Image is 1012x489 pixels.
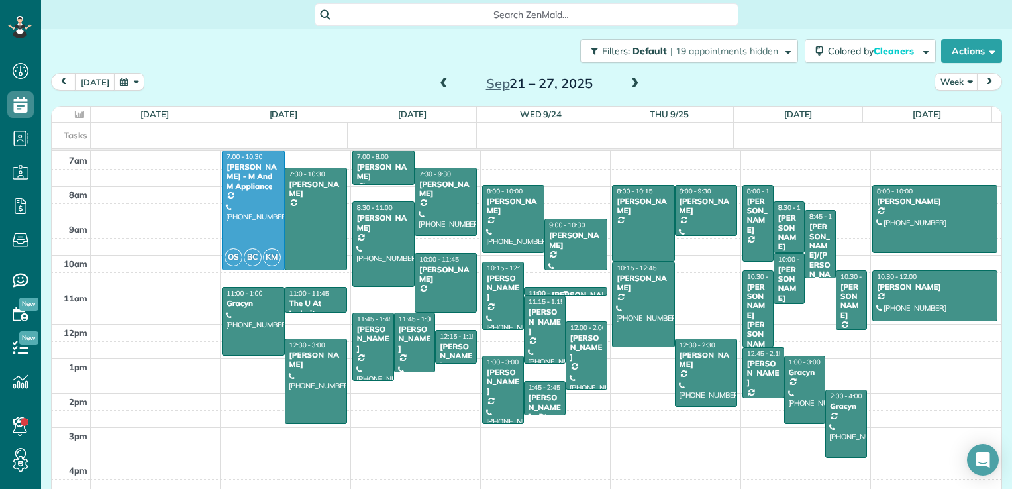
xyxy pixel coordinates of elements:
a: Filters: Default | 19 appointments hidden [574,39,798,63]
span: 1:45 - 2:45 [529,383,560,392]
span: 10:30 - 12:45 [747,272,787,281]
div: [PERSON_NAME] [419,265,473,284]
div: Gracyn [829,402,863,411]
a: [DATE] [270,109,298,119]
a: [DATE] [784,109,813,119]
div: [PERSON_NAME] [616,274,670,293]
span: 12:30 - 2:30 [680,341,715,349]
div: [PERSON_NAME] - M And M Appliance [226,162,280,191]
button: Week [935,73,978,91]
div: Gracyn [226,299,280,308]
span: 7:00 - 8:00 [357,152,389,161]
div: [PERSON_NAME] [746,197,770,235]
span: 8:30 - 10:00 [778,203,814,212]
span: | 19 appointments hidden [670,45,778,57]
a: Wed 9/24 [520,109,562,119]
span: 9:00 - 10:30 [549,221,585,229]
div: [PERSON_NAME] [548,231,603,250]
span: 12:45 - 2:15 [747,349,783,358]
span: 7:30 - 9:30 [419,170,451,178]
span: 10:00 - 11:30 [778,255,818,264]
div: Open Intercom Messenger [967,444,999,476]
span: New [19,298,38,311]
span: 10:30 - 12:15 [840,272,880,281]
span: 8:45 - 10:45 [809,212,845,221]
span: 3pm [69,431,87,441]
span: 11:00 - 11:45 [289,289,329,298]
span: 12:30 - 3:00 [289,341,325,349]
span: 11am [64,293,87,303]
div: [PERSON_NAME] [289,351,343,370]
span: 1:00 - 3:00 [789,358,821,366]
div: [PERSON_NAME] [439,342,473,370]
span: 10am [64,258,87,269]
span: Colored by [828,45,919,57]
span: 10:15 - 12:45 [617,264,656,272]
span: 8:00 - 10:15 [617,187,652,195]
div: [PERSON_NAME] [398,325,432,353]
span: 8:00 - 10:00 [877,187,913,195]
button: next [977,73,1002,91]
div: [PERSON_NAME] [356,162,411,182]
div: [PERSON_NAME] [528,307,562,336]
span: 1:00 - 3:00 [487,358,519,366]
span: 8:00 - 10:15 [747,187,783,195]
span: 2pm [69,396,87,407]
span: 2:00 - 4:00 [830,392,862,400]
span: 8:00 - 9:30 [680,187,711,195]
span: KM [263,248,281,266]
button: Filters: Default | 19 appointments hidden [580,39,798,63]
span: 8:30 - 11:00 [357,203,393,212]
span: 12:15 - 1:15 [440,332,476,341]
div: [PERSON_NAME] [486,197,540,216]
div: [PERSON_NAME] [419,180,473,199]
span: 8:00 - 10:00 [487,187,523,195]
button: prev [51,73,76,91]
div: Gracyn [788,368,822,377]
span: 8am [69,190,87,200]
span: 7:00 - 10:30 [227,152,262,161]
button: Actions [941,39,1002,63]
span: 9am [69,224,87,235]
span: 4pm [69,465,87,476]
div: [PERSON_NAME] [840,282,863,321]
div: [PERSON_NAME] [778,265,801,303]
span: 7am [69,155,87,166]
span: BC [244,248,262,266]
a: Thu 9/25 [650,109,689,119]
span: 11:00 - 1:00 [227,289,262,298]
div: [PERSON_NAME] [570,333,603,362]
a: [DATE] [913,109,941,119]
div: [PERSON_NAME] [486,368,520,396]
span: Default [632,45,668,57]
div: [PERSON_NAME] [486,274,520,302]
span: 10:00 - 11:45 [419,255,459,264]
div: [PERSON_NAME] - Btn Systems [528,393,562,431]
div: [PERSON_NAME] [679,197,733,216]
div: [PERSON_NAME] [356,213,411,233]
span: 10:15 - 12:15 [487,264,527,272]
span: 10:30 - 12:00 [877,272,917,281]
div: [PERSON_NAME] [876,197,993,206]
div: [PERSON_NAME] [PERSON_NAME] [746,282,770,358]
span: 12:00 - 2:00 [570,323,606,332]
a: [DATE] [398,109,427,119]
div: [PERSON_NAME] [746,359,780,388]
div: [PERSON_NAME] [778,213,801,252]
button: [DATE] [75,73,115,91]
div: [PERSON_NAME]/[PERSON_NAME] [809,222,832,289]
div: [PERSON_NAME] [679,351,733,370]
h2: 21 – 27, 2025 [456,76,622,91]
span: 11:15 - 1:15 [529,298,564,306]
span: New [19,331,38,345]
span: 11:45 - 1:45 [357,315,393,323]
span: Sep [486,75,510,91]
span: Filters: [602,45,630,57]
span: 1pm [69,362,87,372]
span: 11:45 - 1:30 [399,315,434,323]
div: [PERSON_NAME] [876,282,993,292]
span: Tasks [64,130,87,140]
div: [PERSON_NAME] [356,325,390,353]
a: [DATE] [140,109,169,119]
div: The U At Ledroit [289,299,343,318]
